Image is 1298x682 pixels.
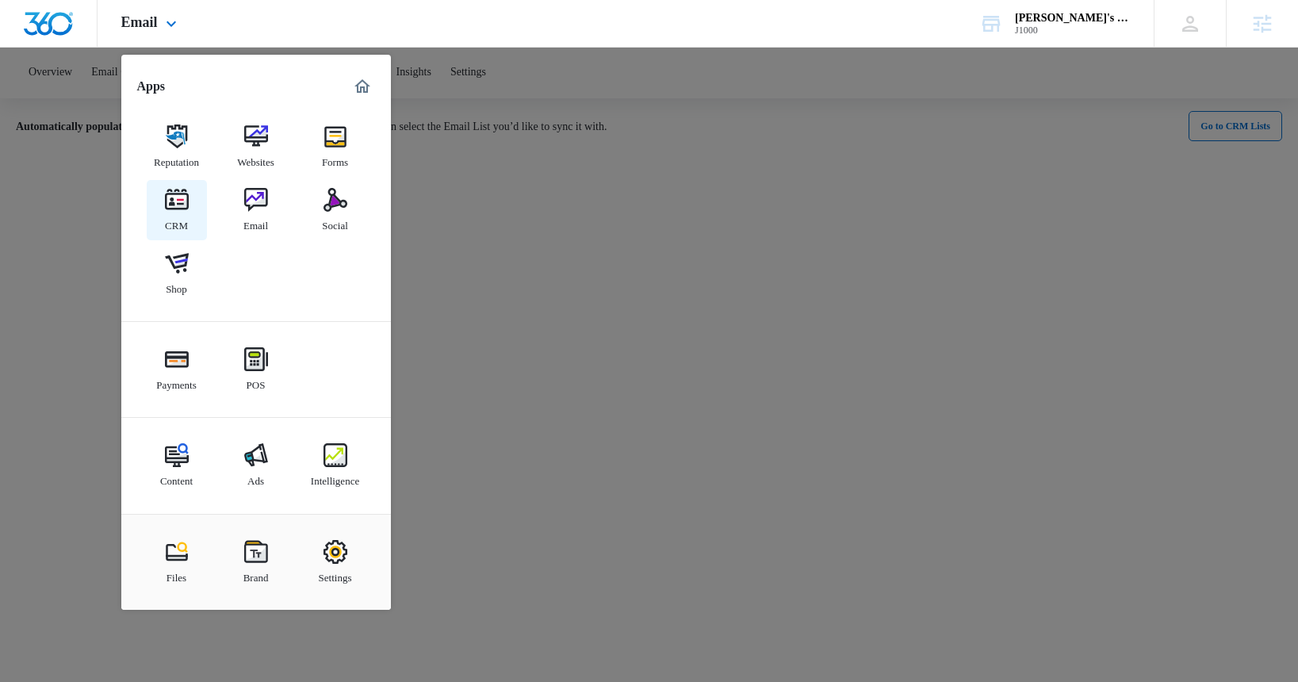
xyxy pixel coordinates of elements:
div: Files [167,564,186,584]
a: POS [226,339,286,400]
a: Email [226,180,286,240]
div: account name [1015,12,1131,25]
div: Content [160,467,193,488]
a: Intelligence [305,435,366,496]
a: Reputation [147,117,207,177]
a: Websites [226,117,286,177]
a: CRM [147,180,207,240]
h2: Apps [137,79,166,94]
div: Payments [156,371,197,392]
a: Files [147,532,207,592]
a: Social [305,180,366,240]
span: Email [121,14,158,31]
a: Brand [226,532,286,592]
div: Social [322,212,348,232]
a: Marketing 360® Dashboard [350,74,375,99]
a: Settings [305,532,366,592]
a: Forms [305,117,366,177]
div: Intelligence [311,467,359,488]
div: Ads [247,467,264,488]
div: Forms [322,148,348,169]
div: Websites [237,148,274,169]
a: Ads [226,435,286,496]
div: Shop [166,275,187,296]
div: Settings [319,564,352,584]
a: Shop [147,243,207,304]
a: Payments [147,339,207,400]
div: Brand [243,564,269,584]
div: POS [247,371,266,392]
div: account id [1015,25,1131,36]
a: Content [147,435,207,496]
div: Email [243,212,268,232]
div: CRM [165,212,188,232]
div: Reputation [154,148,199,169]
